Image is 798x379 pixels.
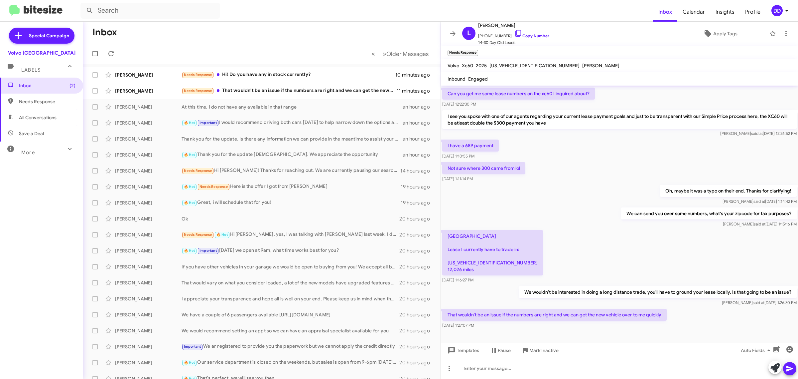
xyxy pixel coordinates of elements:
[498,344,511,356] span: Pause
[199,248,217,253] span: Important
[184,169,212,173] span: Needs Response
[753,199,765,204] span: said at
[399,231,435,238] div: 20 hours ago
[467,28,471,39] span: L
[448,63,459,69] span: Volvo
[400,168,435,174] div: 14 hours ago
[653,2,677,22] a: Inbox
[92,27,117,38] h1: Inbox
[399,343,435,350] div: 20 hours ago
[182,279,399,286] div: That would vary on what you consider loaded, a lot of the new models have upgraded features as a ...
[115,343,182,350] div: [PERSON_NAME]
[182,343,399,350] div: We ar registered to provide you the paperwork but we cannot apply the credit directly
[199,121,217,125] span: Important
[371,50,375,58] span: «
[621,207,797,219] p: We can send you over some numbers, what's your zipcode for tax purposes?
[182,199,401,206] div: Great, i will schedule that for you!
[442,323,474,328] span: [DATE] 1:27:07 PM
[182,359,399,366] div: Our service department is closed on the weekends, but sales is open from 9-6pm [DATE] and 10-6 [D...
[403,136,435,142] div: an hour ago
[184,200,195,205] span: 🔥 Hot
[514,33,549,38] a: Copy Number
[395,72,435,78] div: 10 minutes ago
[115,199,182,206] div: [PERSON_NAME]
[399,327,435,334] div: 20 hours ago
[19,82,75,89] span: Inbox
[399,359,435,366] div: 20 hours ago
[740,2,766,22] span: Profile
[766,5,791,16] button: DD
[478,21,549,29] span: [PERSON_NAME]
[713,28,737,40] span: Apply Tags
[478,39,549,46] span: 14-30 Day Old Leads
[484,344,516,356] button: Pause
[184,89,212,93] span: Needs Response
[771,5,783,16] div: DD
[115,184,182,190] div: [PERSON_NAME]
[9,28,74,44] a: Special Campaign
[182,215,399,222] div: Ok
[383,50,386,58] span: »
[368,47,433,61] nav: Page navigation example
[182,87,397,95] div: That wouldn't be an issue if the numbers are right and we can get the new vehicle over to me quickly
[182,104,403,110] div: At this time, I do not have any available in that range
[386,50,429,58] span: Older Messages
[442,277,473,282] span: [DATE] 1:16:27 PM
[403,120,435,126] div: an hour ago
[115,231,182,238] div: [PERSON_NAME]
[441,344,484,356] button: Templates
[29,32,69,39] span: Special Campaign
[115,136,182,142] div: [PERSON_NAME]
[519,286,797,298] p: We wouldn't be interested in doing a long distance trade, you'll have to ground your lease locall...
[448,50,478,56] small: Needs Response
[216,232,228,237] span: 🔥 Hot
[448,76,465,82] span: Inbound
[516,344,564,356] button: Mark Inactive
[720,131,797,136] span: [PERSON_NAME] [DATE] 12:26:52 PM
[115,168,182,174] div: [PERSON_NAME]
[115,152,182,158] div: [PERSON_NAME]
[442,230,543,275] p: [GEOGRAPHIC_DATA] Lease I currently have to trade in: [US_VEHICLE_IDENTIFICATION_NUMBER] 12,026 m...
[115,120,182,126] div: [PERSON_NAME]
[80,3,220,19] input: Search
[723,199,797,204] span: [PERSON_NAME] [DATE] 1:14:42 PM
[401,199,435,206] div: 19 hours ago
[401,184,435,190] div: 19 hours ago
[403,104,435,110] div: an hour ago
[115,359,182,366] div: [PERSON_NAME]
[399,215,435,222] div: 20 hours ago
[462,63,473,69] span: Xc60
[115,104,182,110] div: [PERSON_NAME]
[69,82,75,89] span: (2)
[199,185,228,189] span: Needs Response
[19,98,75,105] span: Needs Response
[182,247,399,254] div: [DATE] we open at 9am, what time works best for you?
[468,76,488,82] span: Engaged
[674,28,766,40] button: Apply Tags
[21,67,41,73] span: Labels
[397,88,435,94] div: 11 minutes ago
[115,263,182,270] div: [PERSON_NAME]
[442,140,499,152] p: I have a 689 payment
[182,263,399,270] div: If you have other vehicles in your garage we would be open to buying from you! We accept all bran...
[710,2,740,22] a: Insights
[489,63,580,69] span: [US_VEHICLE_IDENTIFICATION_NUMBER]
[735,344,778,356] button: Auto Fields
[442,162,525,174] p: Not sure where 300 came from lol
[182,295,399,302] div: I appreciate your transparence and hope all is well on your end. Please keep us in mind when the ...
[115,327,182,334] div: [PERSON_NAME]
[115,72,182,78] div: [PERSON_NAME]
[476,63,487,69] span: 2025
[754,221,765,226] span: said at
[677,2,710,22] a: Calendar
[722,300,797,305] span: [PERSON_NAME] [DATE] 1:26:30 PM
[399,279,435,286] div: 20 hours ago
[529,344,559,356] span: Mark Inactive
[442,176,473,181] span: [DATE] 1:11:14 PM
[582,63,619,69] span: [PERSON_NAME]
[8,50,75,56] div: Volvo [GEOGRAPHIC_DATA]
[182,327,399,334] div: We would recommend setting an appt so we can have an appraisal specialist available for you
[182,136,403,142] div: Thank you for the update. Is there any information we can provide in the meantime to assist your ...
